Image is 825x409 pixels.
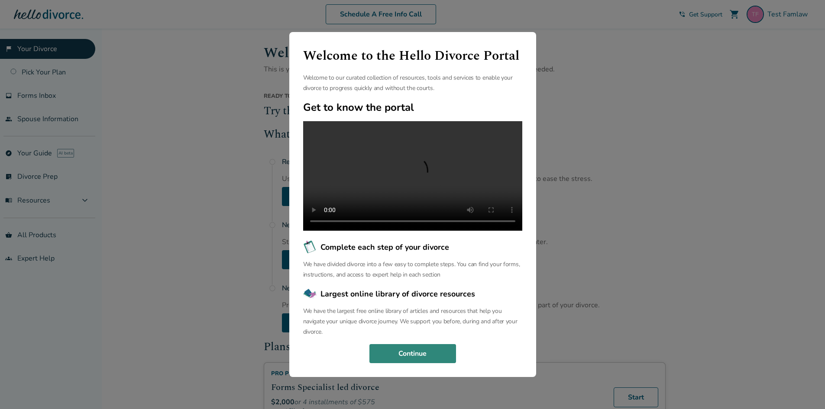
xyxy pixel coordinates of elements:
iframe: Chat Widget [782,367,825,409]
h1: Welcome to the Hello Divorce Portal [303,46,522,66]
img: Complete each step of your divorce [303,240,317,254]
button: Continue [369,344,456,363]
p: We have divided divorce into a few easy to complete steps. You can find your forms, instructions,... [303,259,522,280]
p: Welcome to our curated collection of resources, tools and services to enable your divorce to prog... [303,73,522,93]
p: We have the largest free online library of articles and resources that help you navigate your uni... [303,306,522,337]
span: Largest online library of divorce resources [320,288,475,300]
h2: Get to know the portal [303,100,522,114]
span: Complete each step of your divorce [320,242,449,253]
img: Largest online library of divorce resources [303,287,317,301]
